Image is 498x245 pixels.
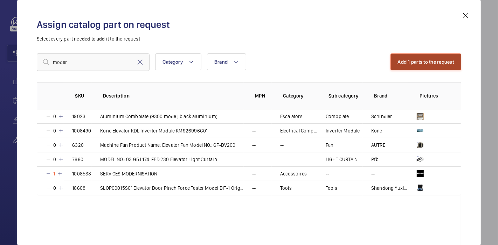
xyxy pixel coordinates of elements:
[371,185,408,192] p: Shandong Yuxi Instruments Co., Ltd
[371,142,385,149] p: AUTRE
[371,113,392,120] p: Schindler
[326,185,337,192] p: Tools
[100,185,244,192] p: SLOP00015S01 Elevator Door Pinch Force Tester Model DIT-1 Original and new.
[100,170,157,177] p: SERVICES MODERNISATION
[371,127,382,134] p: Kone
[155,53,201,70] button: Category
[252,170,256,177] p: --
[37,35,461,42] p: Select every part needed to add it to the request
[417,113,424,120] img: fhQ28DSyxrJ_DDoOXWvdZWtRTXB-ptSHHwwQ-naOnMjmqEkr.png
[417,127,424,134] img: 2JHnDm0plxj2oW07_BbJ1gTE0kJvPd8vlyNgdi2wugotSSbl.jpeg
[371,170,375,177] p: --
[252,142,256,149] p: --
[280,113,303,120] p: Escalators
[420,92,447,99] p: Pictures
[37,53,150,71] input: Find a part
[283,92,317,99] p: Category
[374,92,408,99] p: Brand
[72,156,83,163] p: 7860
[100,127,208,134] p: Kone Elevator KDL Inverter Module KM926996G01
[51,156,58,163] p: 0
[51,185,58,192] p: 0
[280,185,292,192] p: Tools
[51,170,57,177] p: 1
[214,59,228,65] span: Brand
[51,113,58,120] p: 0
[280,170,307,177] p: Accessoires
[280,142,284,149] p: --
[252,113,256,120] p: --
[326,156,358,163] p: LIGHT CURTAIN
[371,156,379,163] p: Pfb
[72,142,84,149] p: 6320
[417,185,424,192] img: Hx2KO2K9wF3g0FGkgWkYAJ3FuNDglDab0u0ylJIB56QRzAsC.png
[328,92,363,99] p: Sub category
[51,127,58,134] p: 0
[103,92,244,99] p: Description
[326,127,360,134] p: Inverter Module
[252,185,256,192] p: --
[326,142,334,149] p: Fan
[100,142,236,149] p: Machine Fan Product Name: Elevator Fan Model NO.: GF-DV200
[162,59,183,65] span: Category
[417,156,424,163] img: L52XzjH4GjEb7FiHrgVM0OBDAzzU3dJNZL3gVIYy_evyVb-C.jpeg
[72,127,91,134] p: 1008490
[390,53,462,70] button: Add 1 parts to the request
[72,170,91,177] p: 1008538
[255,92,272,99] p: MPN
[280,127,317,134] p: Electrical Components
[417,170,424,177] img: 7rk30kBFCpLCGw22LQvjsBKO9vMSU4ADyMMIhNre_BYDf4Iy.png
[252,156,256,163] p: --
[51,142,58,149] p: 0
[252,127,256,134] p: --
[100,156,217,163] p: MODEL NO.: 03.G5.L174. FED.230 Elevator Light Curtain
[72,185,85,192] p: 18608
[417,142,424,149] img: h34KeN36K-c7A17iBDJlptLq2ijwhBWj8Xu1OGpddGldseM0.jpeg
[326,170,329,177] p: --
[280,156,284,163] p: --
[100,113,217,120] p: Aluminium Combplate (9300 model, black aluminium)
[75,92,92,99] p: SKU
[37,18,461,31] h2: Assign catalog part on request
[72,113,85,120] p: 19023
[326,113,349,120] p: Combplate
[207,53,246,70] button: Brand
